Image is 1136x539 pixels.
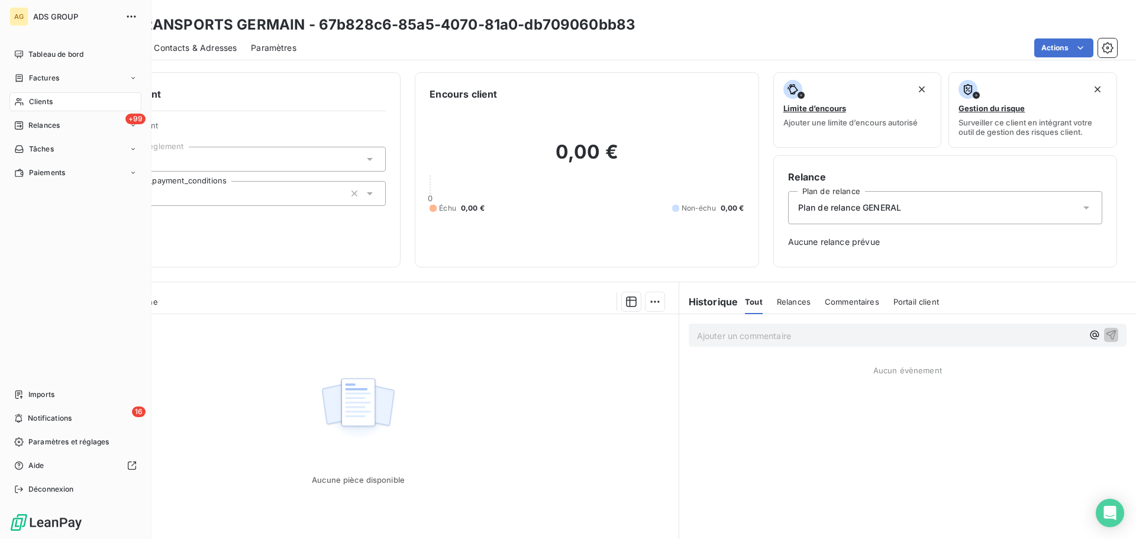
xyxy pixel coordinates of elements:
[745,297,763,306] span: Tout
[430,87,497,101] h6: Encours client
[33,12,118,21] span: ADS GROUP
[873,366,942,375] span: Aucun évènement
[28,437,109,447] span: Paramètres et réglages
[149,188,158,199] input: Ajouter une valeur
[95,121,386,137] span: Propriétés Client
[154,42,237,54] span: Contacts & Adresses
[1096,499,1124,527] div: Open Intercom Messenger
[29,144,54,154] span: Tâches
[461,203,485,214] span: 0,00 €
[783,104,846,113] span: Limite d’encours
[28,389,54,400] span: Imports
[125,114,146,124] span: +99
[788,170,1102,184] h6: Relance
[788,236,1102,248] span: Aucune relance prévue
[948,72,1117,148] button: Gestion du risqueSurveiller ce client en intégrant votre outil de gestion des risques client.
[1034,38,1093,57] button: Actions
[9,513,83,532] img: Logo LeanPay
[773,72,942,148] button: Limite d’encoursAjouter une limite d’encours autorisé
[825,297,879,306] span: Commentaires
[430,140,744,176] h2: 0,00 €
[29,167,65,178] span: Paiements
[9,456,141,475] a: Aide
[320,372,396,445] img: Empty state
[132,406,146,417] span: 16
[28,413,72,424] span: Notifications
[777,297,811,306] span: Relances
[28,120,60,131] span: Relances
[721,203,744,214] span: 0,00 €
[783,118,918,127] span: Ajouter une limite d’encours autorisé
[798,202,901,214] span: Plan de relance GENERAL
[958,118,1107,137] span: Surveiller ce client en intégrant votre outil de gestion des risques client.
[28,49,83,60] span: Tableau de bord
[72,87,386,101] h6: Informations client
[682,203,716,214] span: Non-échu
[28,460,44,471] span: Aide
[679,295,738,309] h6: Historique
[29,96,53,107] span: Clients
[428,193,433,203] span: 0
[28,484,74,495] span: Déconnexion
[893,297,939,306] span: Portail client
[29,73,59,83] span: Factures
[104,14,635,35] h3: S.N.TRANSPORTS GERMAIN - 67b828c6-85a5-4070-81a0-db709060bb83
[958,104,1025,113] span: Gestion du risque
[439,203,456,214] span: Échu
[251,42,296,54] span: Paramètres
[312,475,405,485] span: Aucune pièce disponible
[9,7,28,26] div: AG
